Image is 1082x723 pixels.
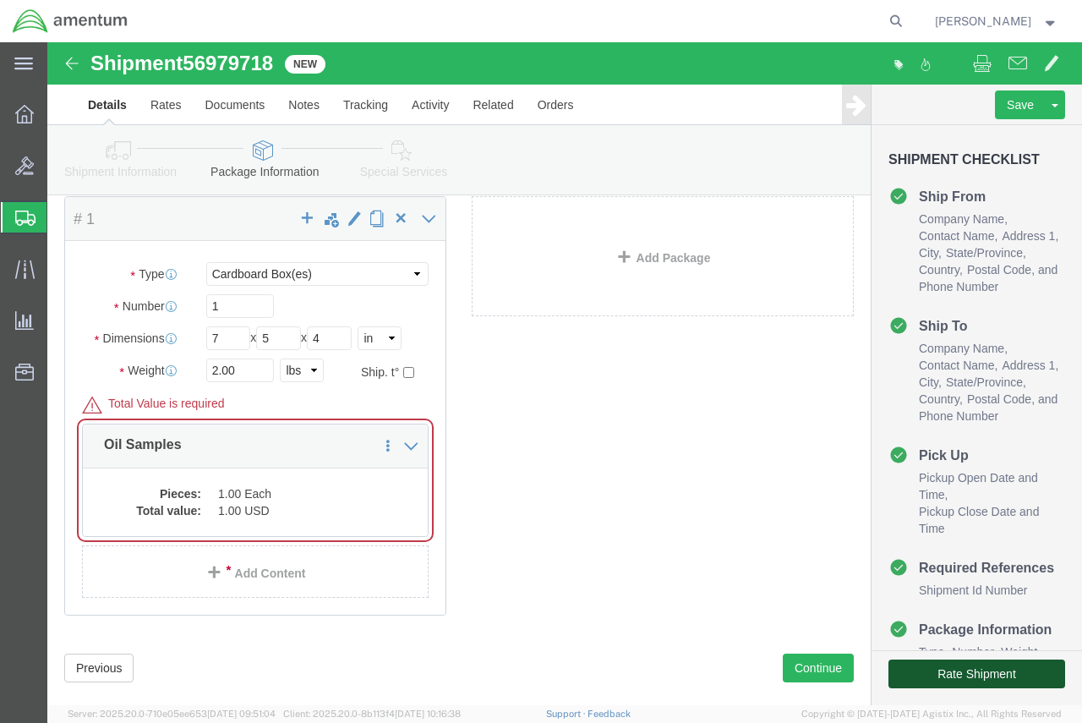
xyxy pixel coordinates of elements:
[283,709,461,719] span: Client: 2025.20.0-8b113f4
[68,709,276,719] span: Server: 2025.20.0-710e05ee653
[587,709,631,719] a: Feedback
[47,42,1082,705] iframe: FS Legacy Container
[207,709,276,719] span: [DATE] 09:51:04
[12,8,128,34] img: logo
[546,709,588,719] a: Support
[801,707,1062,721] span: Copyright © [DATE]-[DATE] Agistix Inc., All Rights Reserved
[395,709,461,719] span: [DATE] 10:16:38
[934,11,1059,31] button: [PERSON_NAME]
[935,12,1031,30] span: George Brooks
